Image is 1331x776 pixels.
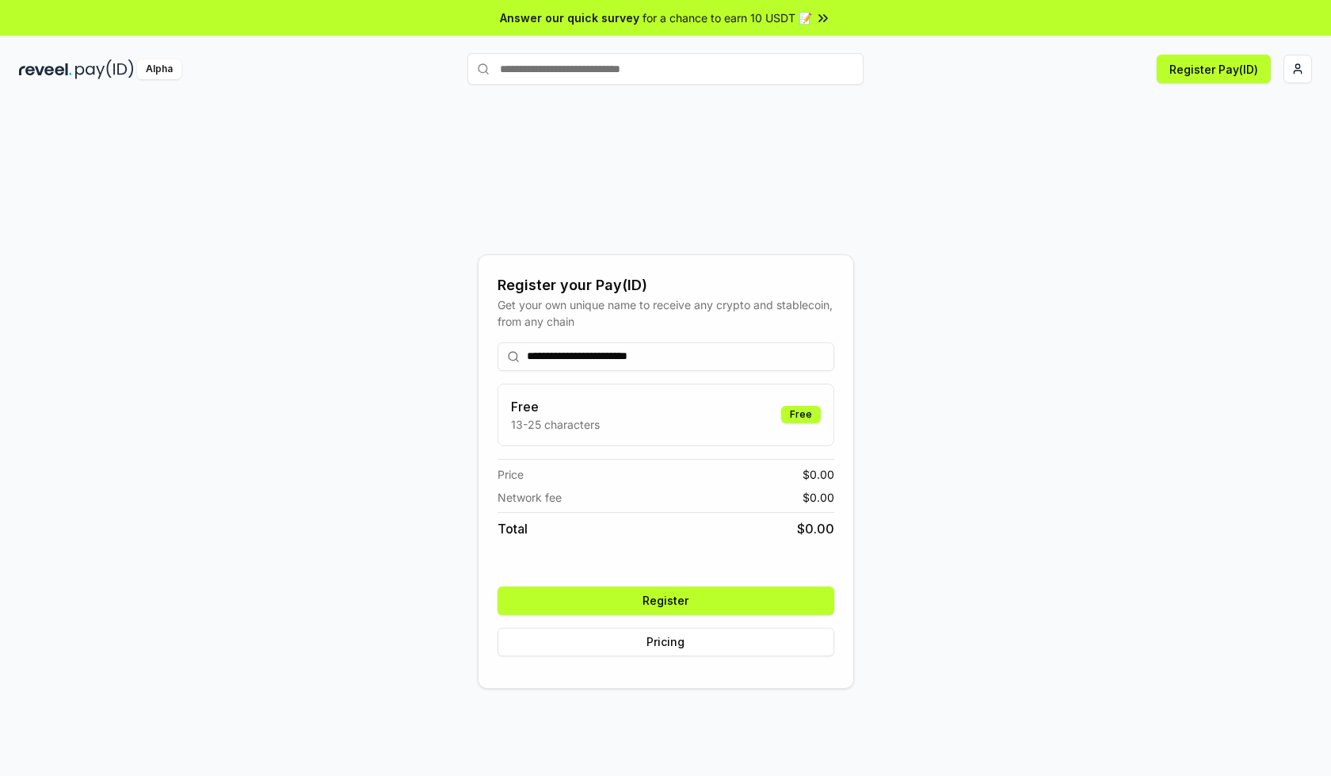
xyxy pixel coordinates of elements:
button: Register Pay(ID) [1157,55,1271,83]
p: 13-25 characters [511,416,600,433]
div: Free [781,406,821,423]
span: Answer our quick survey [500,10,639,26]
span: $ 0.00 [797,519,834,538]
span: Network fee [498,489,562,506]
img: pay_id [75,59,134,79]
h3: Free [511,397,600,416]
span: $ 0.00 [803,466,834,483]
button: Pricing [498,628,834,656]
span: for a chance to earn 10 USDT 📝 [643,10,812,26]
span: Price [498,466,524,483]
span: Total [498,519,528,538]
img: reveel_dark [19,59,72,79]
button: Register [498,587,834,615]
div: Get your own unique name to receive any crypto and stablecoin, from any chain [498,296,834,330]
div: Register your Pay(ID) [498,274,834,296]
span: $ 0.00 [803,489,834,506]
div: Alpha [137,59,181,79]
